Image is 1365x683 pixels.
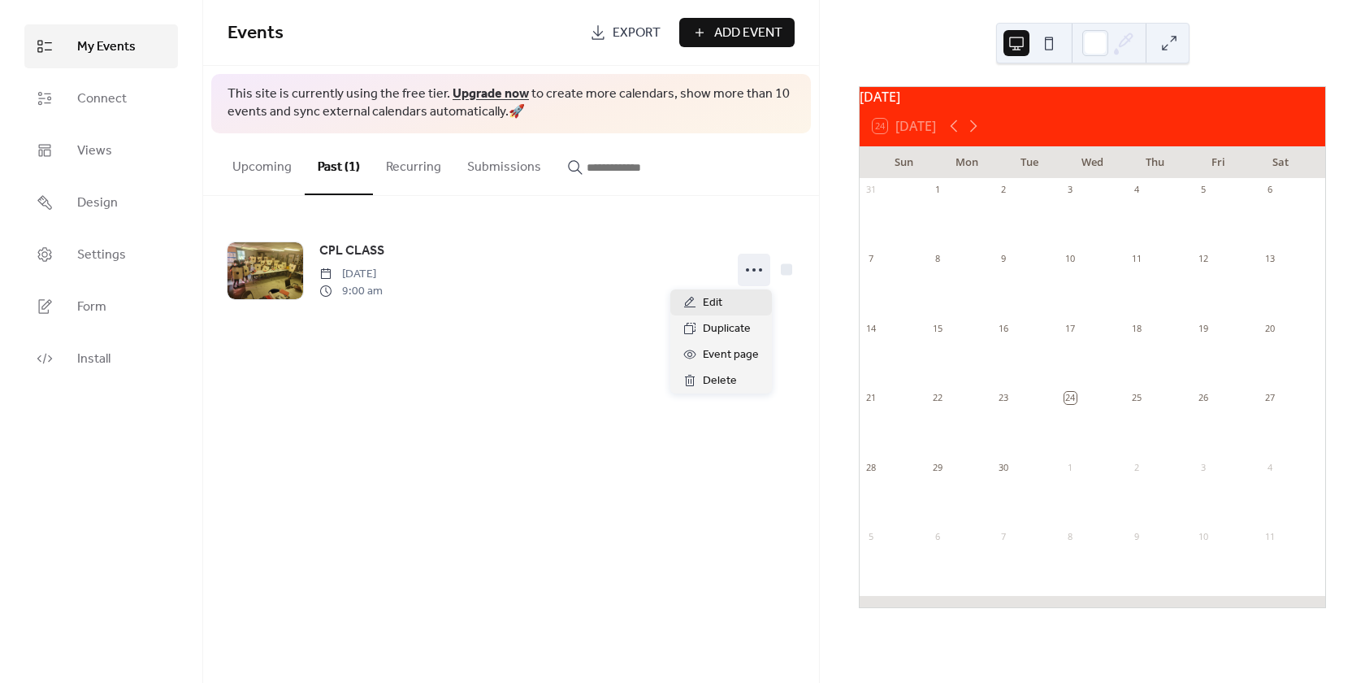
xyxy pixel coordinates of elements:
div: 15 [931,322,943,334]
div: 1 [931,184,943,196]
div: 26 [1197,392,1209,404]
div: 10 [1197,530,1209,542]
div: 8 [931,253,943,265]
div: 19 [1197,322,1209,334]
div: 11 [1130,253,1142,265]
div: Sat [1250,146,1312,179]
span: CPL CLASS [319,241,384,261]
div: 31 [864,184,877,196]
button: Recurring [373,133,454,194]
div: 6 [1263,184,1276,196]
span: Delete [703,372,737,391]
div: 9 [1130,530,1142,542]
span: Views [77,141,112,161]
div: 5 [864,530,877,542]
a: Design [24,181,178,224]
span: My Events [77,37,136,57]
div: 3 [1197,461,1209,473]
div: 4 [1130,184,1142,196]
div: 22 [931,392,943,404]
div: 17 [1064,322,1077,334]
div: 6 [931,530,943,542]
span: Events [227,15,284,51]
div: Thu [1124,146,1186,179]
a: My Events [24,24,178,68]
div: Tue [999,146,1061,179]
div: 3 [1064,184,1077,196]
a: Views [24,128,178,172]
span: Export [613,24,661,43]
span: Connect [77,89,127,109]
div: 7 [998,530,1010,542]
button: Upcoming [219,133,305,194]
div: 16 [998,322,1010,334]
span: Add Event [714,24,782,43]
div: 21 [864,392,877,404]
div: 13 [1263,253,1276,265]
div: 2 [998,184,1010,196]
div: 28 [864,461,877,473]
span: Form [77,298,106,317]
div: 23 [998,392,1010,404]
span: This site is currently using the free tier. to create more calendars, show more than 10 events an... [227,85,795,122]
div: 20 [1263,322,1276,334]
span: Event page [703,346,759,365]
div: 2 [1130,461,1142,473]
a: Form [24,285,178,328]
div: 29 [931,461,943,473]
div: 30 [998,461,1010,473]
div: 4 [1263,461,1276,473]
div: Sun [873,146,935,179]
span: Duplicate [703,320,751,339]
span: [DATE] [319,266,383,283]
div: 12 [1197,253,1209,265]
div: 14 [864,322,877,334]
div: 11 [1263,530,1276,542]
button: Add Event [679,18,795,47]
div: 27 [1263,392,1276,404]
div: 24 [1064,392,1077,404]
button: Past (1) [305,133,373,195]
span: Design [77,194,118,213]
a: CPL CLASS [319,241,384,262]
span: Edit [703,294,722,313]
a: Upgrade now [453,81,529,107]
div: 10 [1064,253,1077,265]
div: 1 [1064,461,1077,473]
a: Settings [24,233,178,276]
div: [DATE] [860,87,1325,107]
button: Submissions [454,133,554,194]
div: Fri [1186,146,1249,179]
span: 9:00 am [319,283,383,300]
a: Connect [24,76,178,120]
span: Install [77,350,110,369]
a: Install [24,337,178,381]
div: 25 [1130,392,1142,404]
div: Mon [935,146,998,179]
a: Export [578,18,673,47]
div: 5 [1197,184,1209,196]
div: 7 [864,253,877,265]
div: 8 [1064,530,1077,542]
div: 9 [998,253,1010,265]
div: Wed [1061,146,1124,179]
div: 18 [1130,322,1142,334]
span: Settings [77,246,126,265]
